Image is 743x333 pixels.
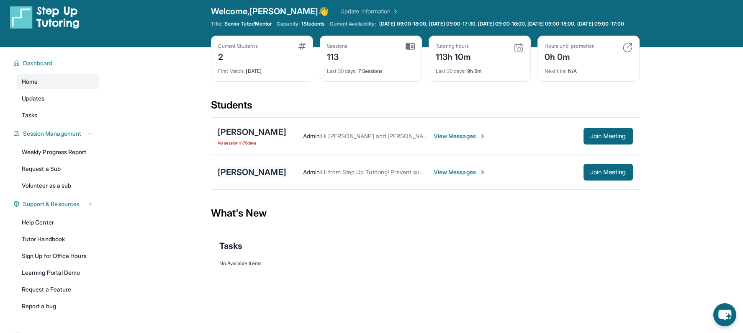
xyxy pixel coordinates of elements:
[479,169,486,176] img: Chevron-Right
[406,43,415,50] img: card
[22,111,37,119] span: Tasks
[434,168,486,176] span: View Messages
[218,49,258,63] div: 2
[378,21,626,27] a: [DATE] 09:00-18:00, [DATE] 09:00-17:30, [DATE] 09:00-18:00, [DATE] 09:00-18:00, [DATE] 09:00-17:00
[17,299,99,314] a: Report a bug
[218,68,245,74] span: First Match :
[218,166,286,178] div: [PERSON_NAME]
[218,139,286,146] span: No session in 70 days
[17,91,99,106] a: Updates
[17,265,99,280] a: Learning Portal Demo
[436,63,524,75] div: 9h 5m
[20,59,94,67] button: Dashboard
[713,303,736,326] button: chat-button
[434,132,486,140] span: View Messages
[22,94,45,103] span: Updates
[219,240,242,252] span: Tasks
[590,134,626,139] span: Join Meeting
[17,108,99,123] a: Tasks
[22,77,38,86] span: Home
[17,248,99,263] a: Sign Up for Office Hours
[219,260,631,267] div: No Available Items
[17,282,99,297] a: Request a Feature
[303,168,321,176] span: Admin :
[584,164,633,181] button: Join Meeting
[436,68,466,74] span: Last 30 days :
[23,59,53,67] span: Dashboard
[391,7,399,15] img: Chevron Right
[436,49,471,63] div: 113h 10m
[545,43,595,49] div: Hours until promotion
[327,68,357,74] span: Last 30 days :
[622,43,632,53] img: card
[17,145,99,160] a: Weekly Progress Report
[211,98,640,117] div: Students
[211,195,640,232] div: What's New
[514,43,524,53] img: card
[23,129,81,138] span: Session Management
[545,68,567,74] span: Next title :
[17,232,99,247] a: Tutor Handbook
[298,43,306,49] img: card
[20,200,94,208] button: Support & Resources
[10,5,80,29] img: logo
[584,128,633,145] button: Join Meeting
[303,132,321,139] span: Admin :
[20,129,94,138] button: Session Management
[277,21,300,27] span: Capacity:
[301,21,325,27] span: 1 Students
[330,21,376,27] span: Current Availability:
[17,215,99,230] a: Help Center
[327,49,348,63] div: 113
[218,43,258,49] div: Current Students
[218,63,306,75] div: [DATE]
[379,21,624,27] span: [DATE] 09:00-18:00, [DATE] 09:00-17:30, [DATE] 09:00-18:00, [DATE] 09:00-18:00, [DATE] 09:00-17:00
[327,63,415,75] div: 7 Sessions
[211,21,223,27] span: Title:
[545,63,632,75] div: N/A
[590,170,626,175] span: Join Meeting
[17,74,99,89] a: Home
[224,21,272,27] span: Senior Tutor/Mentor
[17,178,99,193] a: Volunteer as a sub
[23,200,80,208] span: Support & Resources
[545,49,595,63] div: 0h 0m
[218,126,286,138] div: [PERSON_NAME]
[211,5,329,17] span: Welcome, [PERSON_NAME] 👋
[479,133,486,139] img: Chevron-Right
[17,161,99,176] a: Request a Sub
[436,43,471,49] div: Tutoring hours
[340,7,399,15] a: Update Information
[327,43,348,49] div: Sessions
